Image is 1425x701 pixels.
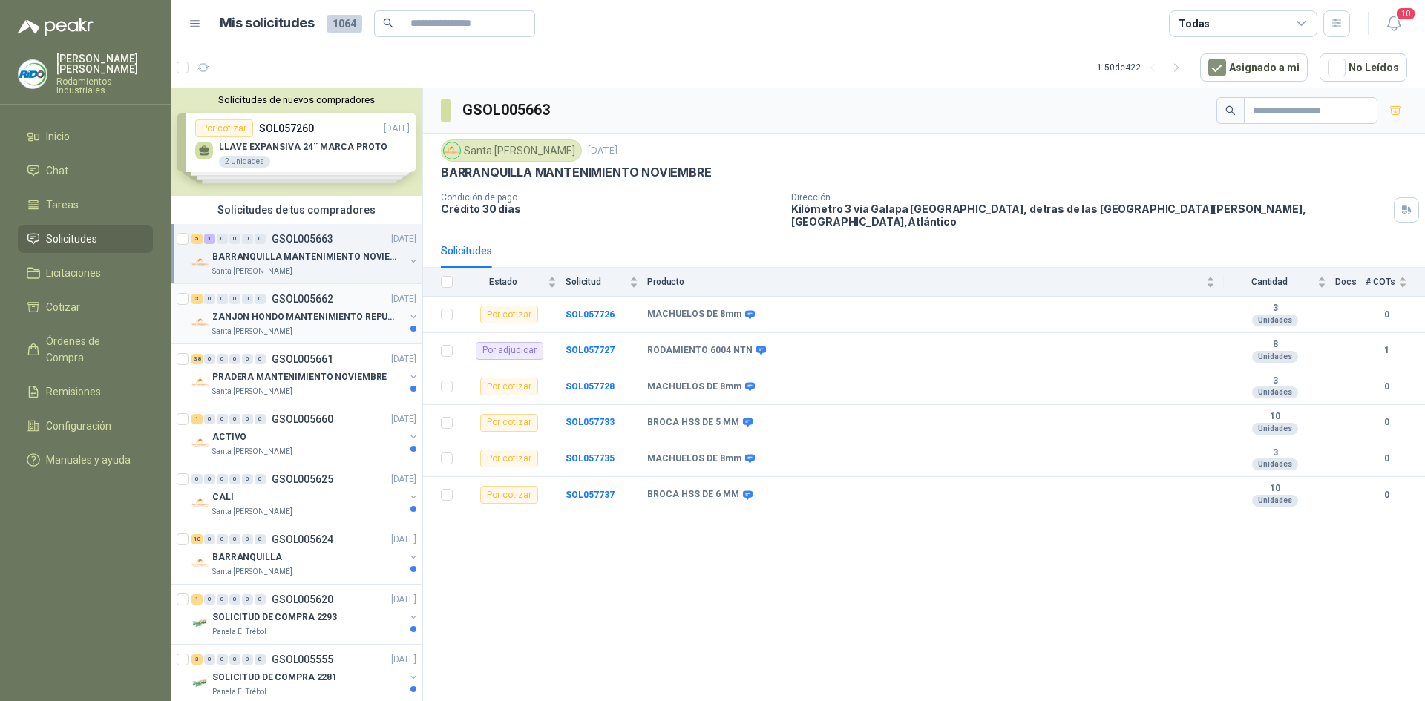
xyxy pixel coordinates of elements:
[46,384,101,400] span: Remisiones
[229,234,240,244] div: 0
[191,414,203,424] div: 1
[242,594,253,605] div: 0
[480,486,538,504] div: Por cotizar
[1224,483,1326,495] b: 10
[391,593,416,607] p: [DATE]
[647,309,741,320] b: MACHUELOS DE 8mm
[1366,308,1407,322] b: 0
[191,314,209,332] img: Company Logo
[441,139,582,162] div: Santa [PERSON_NAME]
[462,277,545,287] span: Estado
[229,654,240,665] div: 0
[1335,268,1366,297] th: Docs
[46,265,101,281] span: Licitaciones
[391,653,416,667] p: [DATE]
[441,203,779,215] p: Crédito 30 días
[391,412,416,427] p: [DATE]
[272,594,333,605] p: GSOL005620
[18,225,153,253] a: Solicitudes
[272,534,333,544] p: GSOL005624
[391,232,416,246] p: [DATE]
[566,268,647,297] th: Solicitud
[191,410,419,458] a: 1 0 0 0 0 0 GSOL005660[DATE] Company LogoACTIVOSanta [PERSON_NAME]
[191,230,419,277] a: 5 1 0 0 0 0 GSOL005663[DATE] Company LogoBARRANQUILLA MANTENIMIENTO NOVIEMBRESanta [PERSON_NAME]
[1366,415,1407,430] b: 0
[1252,458,1298,470] div: Unidades
[441,165,712,180] p: BARRANQUILLA MANTENIMIENTO NOVIEMBRE
[441,192,779,203] p: Condición de pago
[191,651,419,698] a: 3 0 0 0 0 0 GSOL005555[DATE] Company LogoSOLICITUD DE COMPRA 2281Panela El Trébol
[212,506,292,518] p: Santa [PERSON_NAME]
[191,594,203,605] div: 1
[272,414,333,424] p: GSOL005660
[171,88,422,196] div: Solicitudes de nuevos compradoresPor cotizarSOL057260[DATE] LLAVE EXPANSIVA 24¨ MARCA PROTO2 Unid...
[212,266,292,277] p: Santa [PERSON_NAME]
[1366,488,1407,502] b: 0
[204,474,215,484] div: 0
[204,594,215,605] div: 0
[566,490,615,500] b: SOL057737
[177,94,416,105] button: Solicitudes de nuevos compradores
[212,250,397,264] p: BARRANQUILLA MANTENIMIENTO NOVIEMBRE
[191,654,203,665] div: 3
[391,533,416,547] p: [DATE]
[272,294,333,304] p: GSOL005662
[272,474,333,484] p: GSOL005625
[272,654,333,665] p: GSOL005555
[255,534,266,544] div: 0
[791,192,1388,203] p: Dirección
[1252,351,1298,363] div: Unidades
[462,268,566,297] th: Estado
[229,534,240,544] div: 0
[566,453,615,464] a: SOL057735
[1366,343,1407,358] b: 1
[212,490,234,504] p: CALI
[212,671,337,685] p: SOLICITUD DE COMPRA 2281
[444,142,460,159] img: Company Logo
[204,354,215,364] div: 0
[255,654,266,665] div: 0
[46,231,97,247] span: Solicitudes
[191,354,203,364] div: 38
[255,414,266,424] div: 0
[1252,386,1298,398] div: Unidades
[217,354,228,364] div: 0
[1366,268,1425,297] th: # COTs
[212,611,337,625] p: SOLICITUD DE COMPRA 2293
[566,417,615,427] a: SOL057733
[191,534,203,544] div: 10
[191,350,419,398] a: 38 0 0 0 0 0 GSOL005661[DATE] Company LogoPRADERA MANTENIMIENTO NOVIEMBRESanta [PERSON_NAME]
[46,162,68,179] span: Chat
[647,277,1203,287] span: Producto
[204,534,215,544] div: 0
[191,474,203,484] div: 0
[476,342,543,360] div: Por adjudicar
[566,381,615,392] a: SOL057728
[191,530,419,578] a: 10 0 0 0 0 0 GSOL005624[DATE] Company LogoBARRANQUILLASanta [PERSON_NAME]
[191,294,203,304] div: 3
[18,327,153,372] a: Órdenes de Compra
[566,345,615,355] a: SOL057727
[1395,7,1416,21] span: 10
[212,626,266,638] p: Panela El Trébol
[18,122,153,151] a: Inicio
[1366,380,1407,394] b: 0
[217,294,228,304] div: 0
[391,352,416,366] p: [DATE]
[229,594,240,605] div: 0
[18,157,153,185] a: Chat
[1224,277,1314,287] span: Cantidad
[191,674,209,692] img: Company Logo
[18,18,94,36] img: Logo peakr
[1252,315,1298,326] div: Unidades
[480,378,538,395] div: Por cotizar
[46,452,131,468] span: Manuales y ayuda
[46,197,79,213] span: Tareas
[191,434,209,452] img: Company Logo
[217,594,228,605] div: 0
[229,474,240,484] div: 0
[19,60,47,88] img: Company Logo
[242,354,253,364] div: 0
[46,333,139,366] span: Órdenes de Compra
